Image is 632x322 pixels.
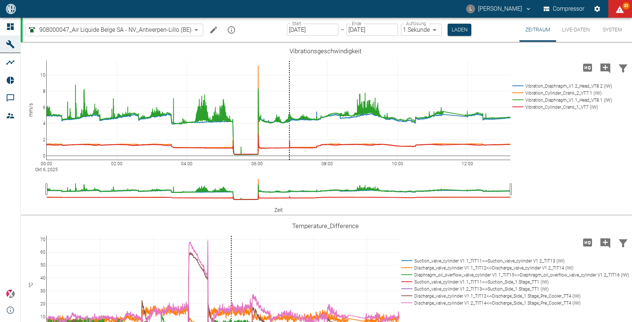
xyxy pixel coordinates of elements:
img: Xplore Logo [6,289,15,298]
span: Hohe Auflösung [579,238,596,245]
div: 1 Sekunde [401,24,442,36]
button: mission info [224,23,239,37]
button: Einstellungen [591,2,604,16]
button: System [596,18,629,42]
p: – [341,26,344,34]
a: 908000047_Air Liquide Belge SA - NV_Antwerpen-Lillo (BE) [27,26,191,34]
span: 83 [622,2,630,10]
button: Daten filtern [614,58,632,77]
button: Kommentar hinzufügen [596,233,614,252]
button: luca.corigliano@neuman-esser.com [465,2,533,16]
button: Kommentar hinzufügen [596,58,614,77]
button: Laden [448,24,471,36]
div: L [466,4,475,13]
button: Daten filtern [614,233,632,252]
input: DD.MM.YYYY [347,24,398,36]
button: Compressor [542,2,586,16]
label: Auflösung [406,20,426,27]
label: Start [292,20,301,27]
span: Hohe Auflösung [579,64,596,71]
button: Live-Daten [556,18,596,42]
input: DD.MM.YYYY [287,24,338,36]
span: 908000047_Air Liquide Belge SA - NV_Antwerpen-Lillo (BE) [39,26,191,34]
button: Machine bearbeiten [206,23,221,37]
button: Zeitraum [519,18,556,42]
img: logo [5,4,17,14]
label: Ende [352,20,361,27]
